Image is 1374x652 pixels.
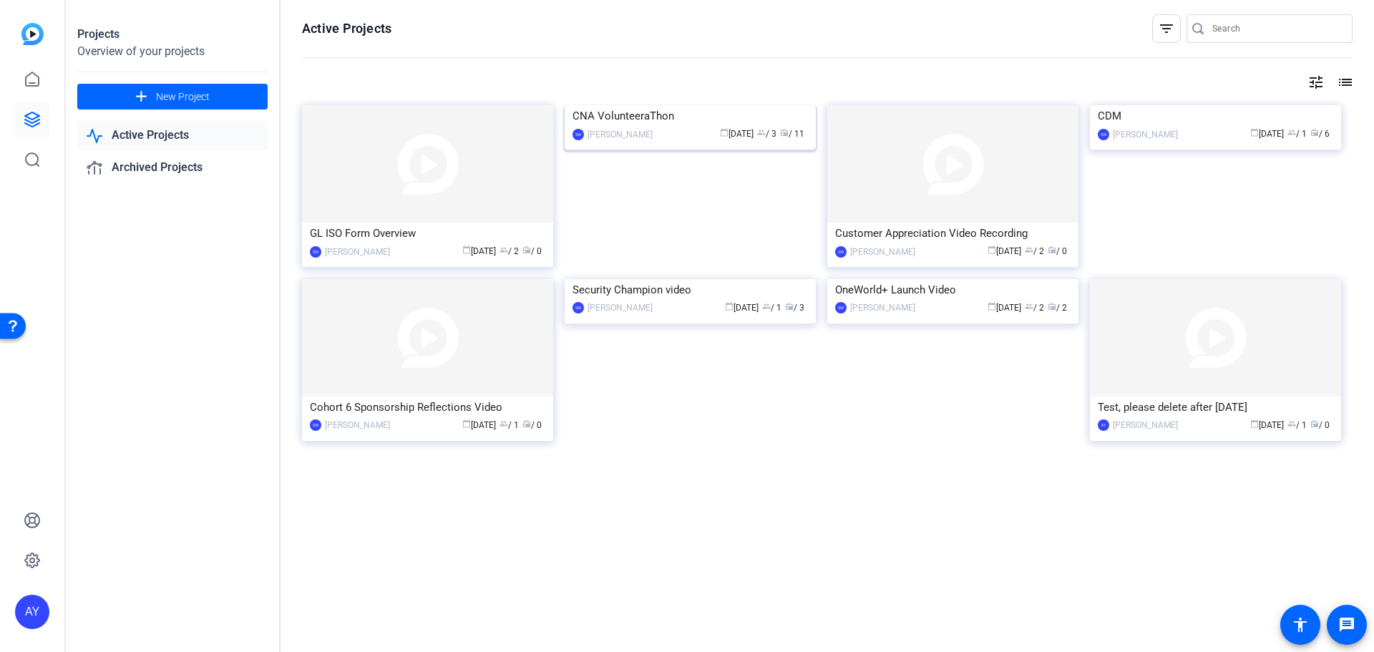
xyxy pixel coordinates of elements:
[762,303,781,313] span: / 1
[1310,128,1319,137] span: radio
[725,303,759,313] span: [DATE]
[522,420,542,430] span: / 0
[1287,419,1296,428] span: group
[720,129,754,139] span: [DATE]
[77,121,268,150] a: Active Projects
[572,302,584,313] div: SW
[21,23,44,45] img: blue-gradient.svg
[325,245,390,259] div: [PERSON_NAME]
[725,302,734,311] span: calendar_today
[988,246,1021,256] span: [DATE]
[1310,419,1319,428] span: radio
[1113,127,1178,142] div: [PERSON_NAME]
[462,420,496,430] span: [DATE]
[572,129,584,140] div: SW
[500,419,508,428] span: group
[1310,420,1330,430] span: / 0
[835,246,847,258] div: SW
[1025,303,1044,313] span: / 2
[1250,420,1284,430] span: [DATE]
[522,246,542,256] span: / 0
[310,396,545,418] div: Cohort 6 Sponsorship Reflections Video
[1048,245,1056,254] span: radio
[156,89,210,104] span: New Project
[1287,129,1307,139] span: / 1
[1250,129,1284,139] span: [DATE]
[785,303,804,313] span: / 3
[15,595,49,629] div: AY
[310,419,321,431] div: SW
[522,419,531,428] span: radio
[762,302,771,311] span: group
[988,302,996,311] span: calendar_today
[522,245,531,254] span: radio
[785,302,794,311] span: radio
[1287,128,1296,137] span: group
[835,223,1071,244] div: Customer Appreciation Video Recording
[572,105,808,127] div: CNA VolunteeraThon
[1158,20,1175,37] mat-icon: filter_list
[310,223,545,244] div: GL ISO Form Overview
[1250,419,1259,428] span: calendar_today
[780,128,789,137] span: radio
[1098,419,1109,431] div: AY
[132,88,150,106] mat-icon: add
[1098,396,1333,418] div: Test, please delete after [DATE]
[1212,20,1341,37] input: Search
[500,420,519,430] span: / 1
[1098,129,1109,140] div: SW
[77,43,268,60] div: Overview of your projects
[1250,128,1259,137] span: calendar_today
[1338,616,1355,633] mat-icon: message
[1025,246,1044,256] span: / 2
[77,84,268,110] button: New Project
[1113,418,1178,432] div: [PERSON_NAME]
[757,129,776,139] span: / 3
[302,20,391,37] h1: Active Projects
[462,245,471,254] span: calendar_today
[1098,105,1333,127] div: CDM
[1025,245,1033,254] span: group
[1292,616,1309,633] mat-icon: accessibility
[1048,302,1056,311] span: radio
[588,127,653,142] div: [PERSON_NAME]
[850,301,915,315] div: [PERSON_NAME]
[462,246,496,256] span: [DATE]
[835,279,1071,301] div: OneWorld+ Launch Video
[500,245,508,254] span: group
[1287,420,1307,430] span: / 1
[1307,74,1325,91] mat-icon: tune
[1025,302,1033,311] span: group
[1048,246,1067,256] span: / 0
[988,303,1021,313] span: [DATE]
[850,245,915,259] div: [PERSON_NAME]
[1310,129,1330,139] span: / 6
[757,128,766,137] span: group
[1048,303,1067,313] span: / 2
[1335,74,1353,91] mat-icon: list
[720,128,729,137] span: calendar_today
[588,301,653,315] div: [PERSON_NAME]
[988,245,996,254] span: calendar_today
[500,246,519,256] span: / 2
[835,302,847,313] div: SW
[77,26,268,43] div: Projects
[77,153,268,183] a: Archived Projects
[780,129,804,139] span: / 11
[325,418,390,432] div: [PERSON_NAME]
[310,246,321,258] div: SW
[572,279,808,301] div: Security Champion video
[462,419,471,428] span: calendar_today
